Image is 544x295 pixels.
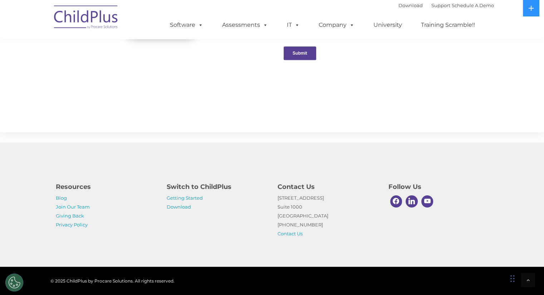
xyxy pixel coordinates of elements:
span: Phone number [99,76,130,82]
span: Last name [99,47,121,52]
a: Contact Us [278,231,303,236]
a: Download [398,2,423,8]
h4: Switch to ChildPlus [167,182,267,192]
a: Join Our Team [56,204,90,210]
a: Blog [56,195,67,201]
a: Assessments [215,18,275,32]
iframe: Chat Widget [508,261,544,295]
a: Giving Back [56,213,84,219]
a: Facebook [388,194,404,209]
a: Download [167,204,191,210]
span: © 2025 ChildPlus by Procare Solutions. All rights reserved. [50,278,175,284]
a: University [366,18,409,32]
a: Youtube [420,194,435,209]
a: Training Scramble!! [414,18,482,32]
a: Schedule A Demo [452,2,494,8]
button: Cookies Settings [5,274,23,291]
a: Getting Started [167,195,203,201]
a: Privacy Policy [56,222,88,227]
h4: Follow Us [388,182,489,192]
font: | [398,2,494,8]
a: Software [163,18,210,32]
a: Support [431,2,450,8]
a: Company [312,18,362,32]
p: [STREET_ADDRESS] Suite 1000 [GEOGRAPHIC_DATA] [PHONE_NUMBER] [278,194,378,238]
a: Linkedin [404,194,420,209]
h4: Resources [56,182,156,192]
a: IT [280,18,307,32]
img: ChildPlus by Procare Solutions [50,0,122,36]
h4: Contact Us [278,182,378,192]
div: Drag [510,268,515,289]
